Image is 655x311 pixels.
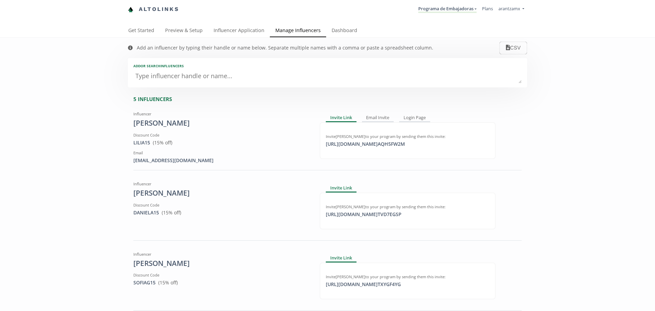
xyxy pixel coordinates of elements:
[326,204,490,210] div: Invite [PERSON_NAME] to your program by sending them this invite:
[270,24,326,38] a: Manage Influencers
[133,150,309,156] div: Email
[133,252,309,257] div: Influencer
[208,24,270,38] a: Influencer Application
[133,272,309,278] div: Discount Code
[133,96,527,103] div: 5 INFLUENCERS
[160,24,208,38] a: Preview & Setup
[133,209,159,216] a: DANIELA15
[133,258,309,269] div: [PERSON_NAME]
[128,7,133,12] img: favicon-32x32.png
[399,114,430,122] div: Login Page
[133,157,309,164] div: [EMAIL_ADDRESS][DOMAIN_NAME]
[137,44,433,51] div: Add an influencer by typing their handle or name below. Separate multiple names with a comma or p...
[362,114,394,122] div: Email Invite
[133,111,309,117] div: Influencer
[326,254,356,263] div: Invite Link
[162,209,181,216] span: ( 15 % off)
[326,24,363,38] a: Dashboard
[133,188,309,198] div: [PERSON_NAME]
[326,184,356,192] div: Invite Link
[133,132,309,138] div: Discount Code
[158,279,178,286] span: ( 15 % off)
[133,139,150,146] a: LILIA15
[482,5,493,12] a: Plans
[153,139,172,146] span: ( 15 % off)
[418,5,477,13] a: Programa de Embajadoras
[133,279,156,286] a: SOFIAG15
[133,181,309,187] div: Influencer
[498,5,524,13] a: arantzamx
[499,42,527,54] button: CSV
[498,5,520,12] span: arantzamx
[128,4,179,15] a: Altolinks
[123,24,160,38] a: Get Started
[133,118,309,128] div: [PERSON_NAME]
[322,211,406,218] div: [URL][DOMAIN_NAME] TVD7EGSP
[326,274,490,280] div: Invite [PERSON_NAME] to your program by sending them this invite:
[133,63,522,68] div: Add or search INFLUENCERS
[322,281,405,288] div: [URL][DOMAIN_NAME] TXYGF4YG
[322,141,409,147] div: [URL][DOMAIN_NAME] AQH5FW2M
[326,134,490,139] div: Invite [PERSON_NAME] to your program by sending them this invite:
[326,114,356,122] div: Invite Link
[133,202,309,208] div: Discount Code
